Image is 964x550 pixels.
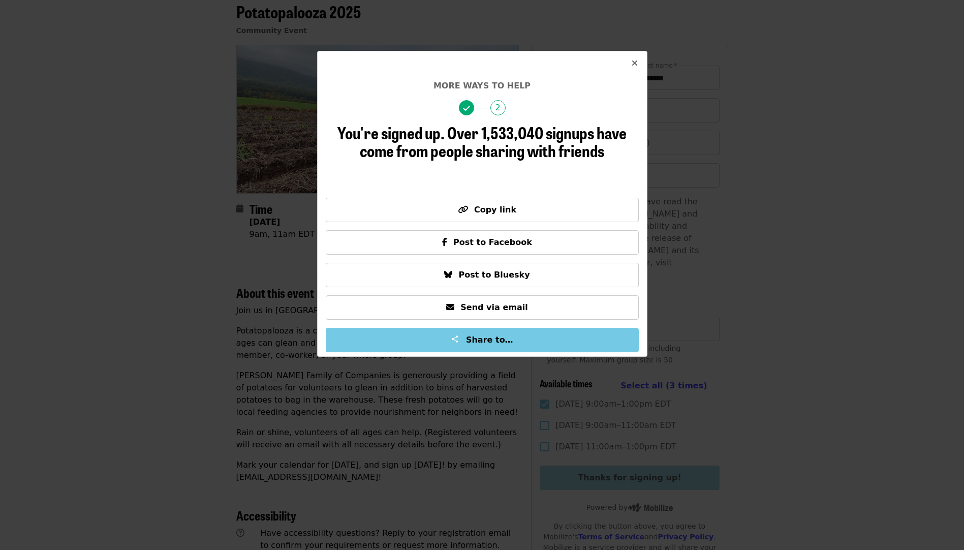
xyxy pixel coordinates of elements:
[460,302,527,312] span: Send via email
[326,263,639,287] button: Post to Bluesky
[458,270,530,280] span: Post to Bluesky
[463,104,470,113] i: check icon
[326,328,639,352] button: Share to…
[360,120,627,162] span: Over 1,533,040 signups have come from people sharing with friends
[451,335,459,343] img: Share
[442,237,447,247] i: facebook-f icon
[458,205,468,215] i: link icon
[623,51,647,76] button: Close
[446,302,454,312] i: envelope icon
[444,270,452,280] i: bluesky icon
[326,198,639,222] button: Copy link
[466,335,513,345] span: Share to…
[474,205,516,215] span: Copy link
[326,230,639,255] button: Post to Facebook
[453,237,532,247] span: Post to Facebook
[490,100,506,115] span: 2
[632,58,638,68] i: times icon
[326,295,639,320] button: Send via email
[337,120,445,144] span: You're signed up.
[433,81,531,90] span: More ways to help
